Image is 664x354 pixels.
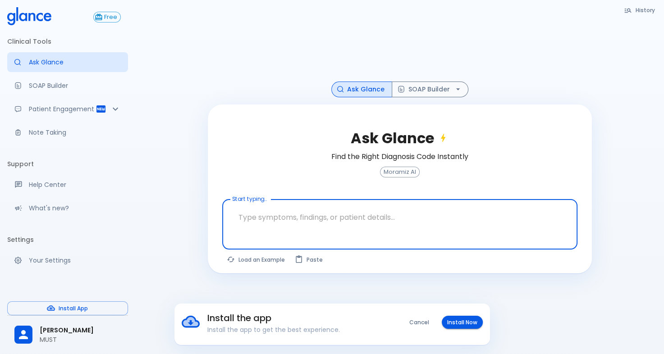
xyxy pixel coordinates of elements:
[351,130,449,147] h2: Ask Glance
[40,335,121,344] p: MUST
[29,204,121,213] p: What's new?
[7,31,128,52] li: Clinical Tools
[619,4,660,17] button: History
[29,256,121,265] p: Your Settings
[331,82,392,97] button: Ask Glance
[7,175,128,195] a: Get help from our support team
[392,82,468,97] button: SOAP Builder
[207,325,380,334] p: Install the app to get the best experience.
[40,326,121,335] span: [PERSON_NAME]
[7,153,128,175] li: Support
[7,76,128,95] a: Docugen: Compose a clinical documentation in seconds
[7,250,128,270] a: Manage your settings
[222,253,290,266] button: Load a random example
[29,104,96,113] p: Patient Engagement
[7,301,128,315] button: Install App
[442,316,483,329] button: Install Now
[232,195,267,203] label: Start typing...
[29,128,121,137] p: Note Taking
[331,150,468,163] h6: Find the Right Diagnosis Code Instantly
[101,14,120,21] span: Free
[29,81,121,90] p: SOAP Builder
[207,311,380,325] h6: Install the app
[29,58,121,67] p: Ask Glance
[7,198,128,218] div: Recent updates and feature releases
[93,12,121,23] button: Free
[404,316,435,329] button: Cancel
[93,12,128,23] a: Click to view or change your subscription
[29,180,121,189] p: Help Center
[7,319,128,350] div: [PERSON_NAME]MUST
[7,99,128,119] div: Patient Reports & Referrals
[290,253,328,266] button: Paste from clipboard
[7,52,128,72] a: Moramiz: Find ICD10AM codes instantly
[7,123,128,142] a: Advanced note-taking
[380,169,419,176] span: Moramiz AI
[7,229,128,250] li: Settings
